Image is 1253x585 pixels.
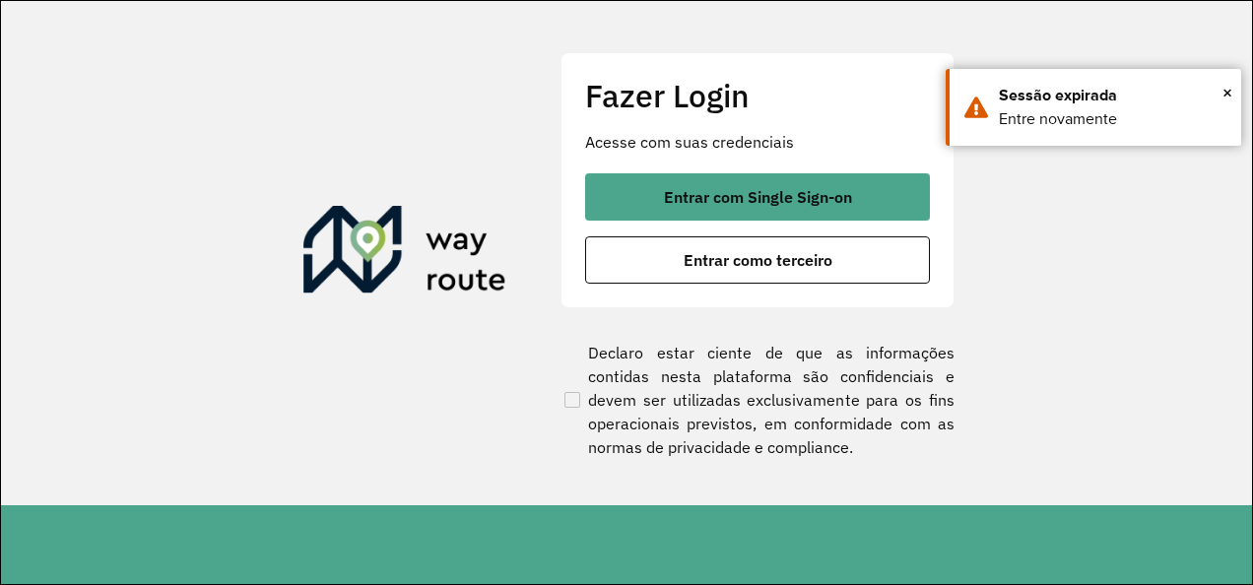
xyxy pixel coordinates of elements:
div: Entre novamente [999,107,1226,131]
p: Acesse com suas credenciais [585,130,930,154]
label: Declaro estar ciente de que as informações contidas nesta plataforma são confidenciais e devem se... [561,341,955,459]
img: Roteirizador AmbevTech [303,206,506,300]
h2: Fazer Login [585,77,930,114]
div: Sessão expirada [999,84,1226,107]
span: Entrar como terceiro [684,252,832,268]
span: Entrar com Single Sign-on [664,189,852,205]
button: button [585,236,930,284]
button: button [585,173,930,221]
span: × [1222,78,1232,107]
button: Close [1222,78,1232,107]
